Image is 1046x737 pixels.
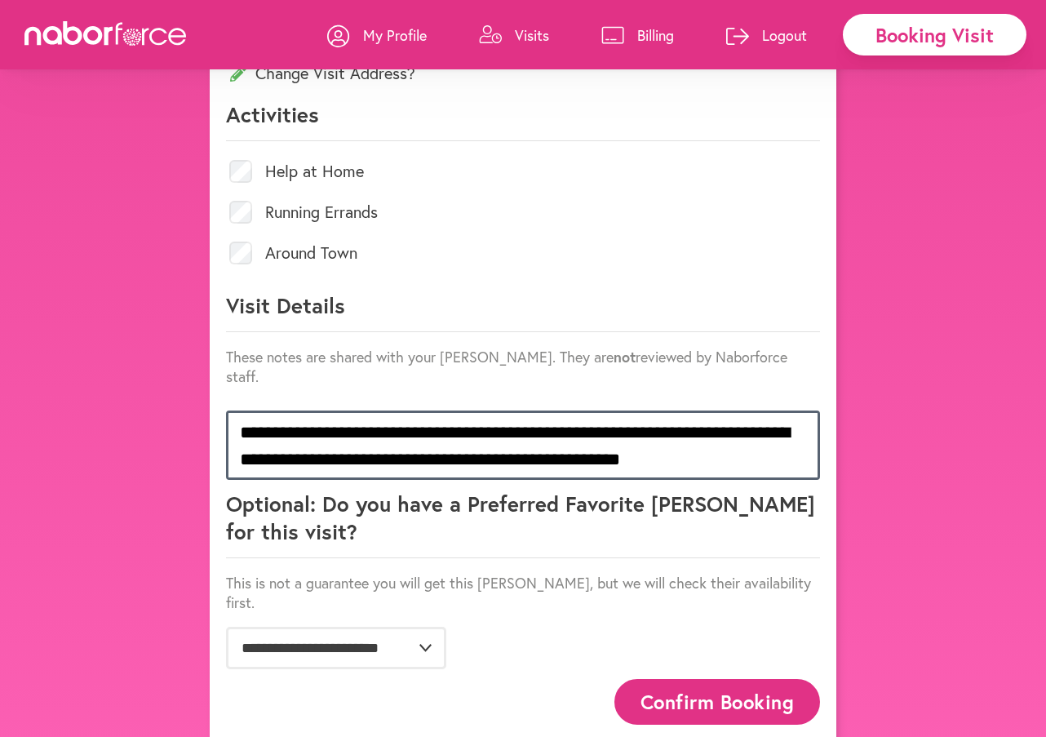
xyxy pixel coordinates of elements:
label: Help at Home [265,163,364,180]
p: Visits [515,25,549,45]
a: My Profile [327,11,427,60]
p: Logout [762,25,807,45]
p: This is not a guarantee you will get this [PERSON_NAME], but we will check their availability first. [226,573,820,612]
p: Visit Details [226,291,820,332]
p: These notes are shared with your [PERSON_NAME]. They are reviewed by Naborforce staff. [226,347,820,386]
a: Visits [479,11,549,60]
strong: not [614,347,636,366]
p: Billing [637,25,674,45]
p: Optional: Do you have a Preferred Favorite [PERSON_NAME] for this visit? [226,490,820,558]
label: Running Errands [265,204,378,220]
p: My Profile [363,25,427,45]
p: Change Visit Address? [226,62,820,84]
p: Activities [226,100,820,141]
label: Around Town [265,245,357,261]
button: Confirm Booking [614,679,820,724]
a: Billing [601,11,674,60]
div: Booking Visit [843,14,1026,55]
a: Logout [726,11,807,60]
